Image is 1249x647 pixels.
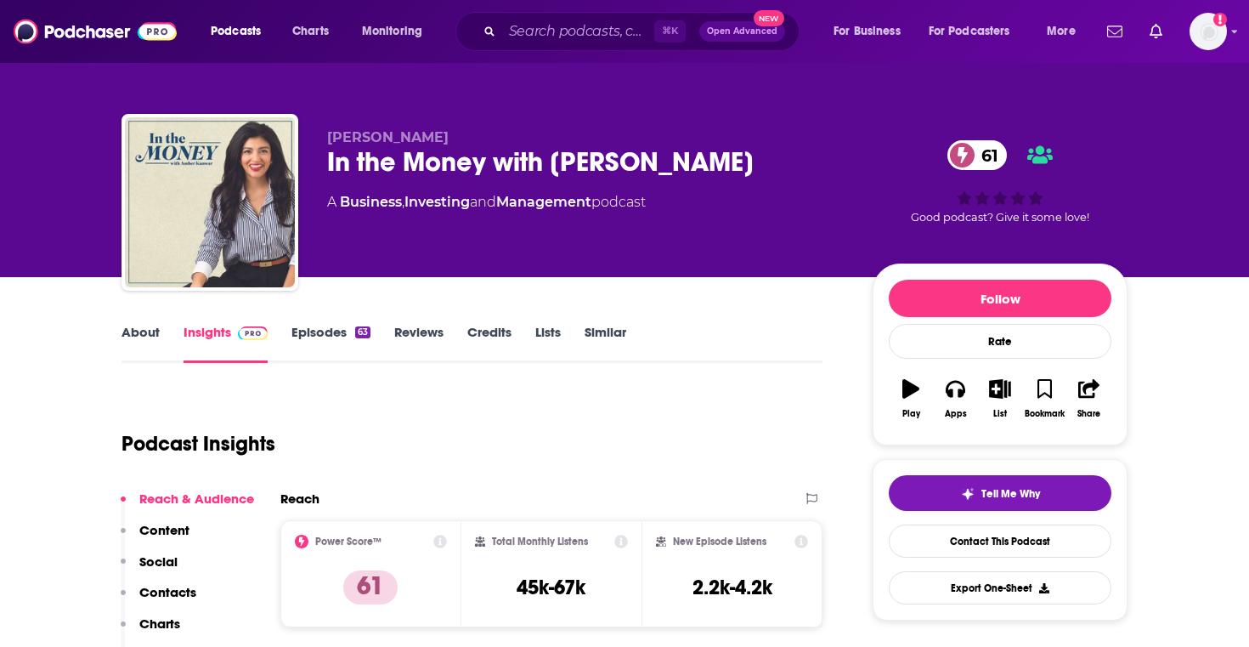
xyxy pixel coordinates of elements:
[1067,368,1111,429] button: Share
[993,409,1007,419] div: List
[754,10,784,26] span: New
[496,194,591,210] a: Management
[535,324,561,363] a: Lists
[184,324,268,363] a: InsightsPodchaser Pro
[121,491,254,522] button: Reach & Audience
[654,20,686,43] span: ⌘ K
[1190,13,1227,50] span: Logged in as amaclellan
[315,536,381,548] h2: Power Score™
[1035,18,1097,45] button: open menu
[873,129,1127,235] div: 61Good podcast? Give it some love!
[585,324,626,363] a: Similar
[139,616,180,632] p: Charts
[343,570,398,604] p: 61
[964,140,1007,170] span: 61
[889,525,1111,558] a: Contact This Podcast
[327,192,646,213] div: A podcast
[707,27,777,36] span: Open Advanced
[404,194,470,210] a: Investing
[125,117,295,287] img: In the Money with Amber Kanwar
[918,18,1035,45] button: open menu
[281,18,339,45] a: Charts
[1190,13,1227,50] button: Show profile menu
[947,140,1007,170] a: 61
[121,584,196,616] button: Contacts
[211,20,261,43] span: Podcasts
[121,553,178,585] button: Social
[673,536,766,548] h2: New Episode Listens
[933,368,977,429] button: Apps
[292,20,329,43] span: Charts
[139,491,254,507] p: Reach & Audience
[834,20,901,43] span: For Business
[1143,17,1169,46] a: Show notifications dropdown
[889,324,1111,359] div: Rate
[14,15,177,48] img: Podchaser - Follow, Share and Rate Podcasts
[121,616,180,647] button: Charts
[1025,409,1065,419] div: Bookmark
[889,280,1111,317] button: Follow
[238,326,268,340] img: Podchaser Pro
[355,326,370,338] div: 63
[1022,368,1066,429] button: Bookmark
[978,368,1022,429] button: List
[139,522,189,538] p: Content
[1213,13,1227,26] svg: Add a profile image
[139,584,196,600] p: Contacts
[472,12,816,51] div: Search podcasts, credits, & more...
[291,324,370,363] a: Episodes63
[945,409,967,419] div: Apps
[470,194,496,210] span: and
[327,129,449,145] span: [PERSON_NAME]
[402,194,404,210] span: ,
[911,211,1089,224] span: Good podcast? Give it some love!
[467,324,511,363] a: Credits
[961,487,975,501] img: tell me why sparkle
[822,18,922,45] button: open menu
[139,553,178,570] p: Social
[340,194,402,210] a: Business
[394,324,444,363] a: Reviews
[350,18,444,45] button: open menu
[1100,17,1129,46] a: Show notifications dropdown
[362,20,422,43] span: Monitoring
[1190,13,1227,50] img: User Profile
[981,487,1040,501] span: Tell Me Why
[902,409,920,419] div: Play
[1077,409,1100,419] div: Share
[889,571,1111,604] button: Export One-Sheet
[1047,20,1076,43] span: More
[122,324,160,363] a: About
[121,522,189,553] button: Content
[492,536,588,548] h2: Total Monthly Listens
[280,491,319,507] h2: Reach
[199,18,283,45] button: open menu
[889,475,1111,511] button: tell me why sparkleTell Me Why
[122,431,275,457] h1: Podcast Insights
[699,21,785,42] button: Open AdvancedNew
[517,575,585,600] h3: 45k-67k
[692,575,772,600] h3: 2.2k-4.2k
[889,368,933,429] button: Play
[929,20,1010,43] span: For Podcasters
[502,18,654,45] input: Search podcasts, credits, & more...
